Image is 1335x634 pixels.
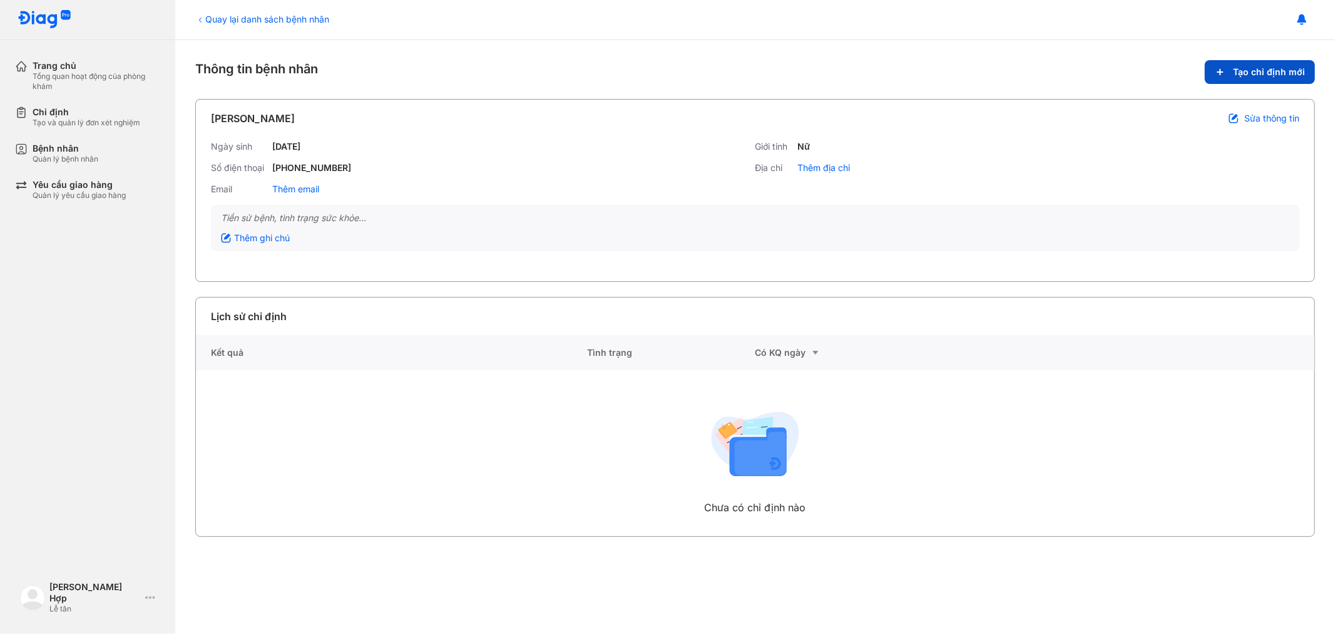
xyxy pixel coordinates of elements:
div: Quản lý yêu cầu giao hàng [33,190,126,200]
div: [PERSON_NAME] Hợp [49,581,140,604]
div: Ngày sinh [211,141,267,152]
button: Tạo chỉ định mới [1205,60,1315,84]
div: [PHONE_NUMBER] [272,162,351,174]
div: Bệnh nhân [33,143,98,154]
div: Trang chủ [33,60,160,71]
div: Quay lại danh sách bệnh nhân [195,13,329,26]
div: Thêm địa chỉ [798,162,851,174]
div: Lễ tân [49,604,140,614]
div: Kết quả [196,335,587,370]
div: Thêm ghi chú [221,232,290,244]
div: Chỉ định [33,107,140,118]
div: Tổng quan hoạt động của phòng khám [33,71,160,91]
div: Chưa có chỉ định nào [705,500,806,515]
div: Email [211,184,267,195]
img: logo [18,10,71,29]
div: Tình trạng [587,335,755,370]
div: Có KQ ngày [755,345,923,360]
div: Tạo và quản lý đơn xét nghiệm [33,118,140,128]
div: Địa chỉ [755,162,793,174]
div: Thông tin bệnh nhân [195,60,1315,84]
div: [PERSON_NAME] [211,111,295,126]
div: Số điện thoại [211,162,267,174]
div: Lịch sử chỉ định [211,309,287,324]
div: Giới tính [755,141,793,152]
div: Yêu cầu giao hàng [33,179,126,190]
div: Nữ [798,141,811,152]
div: Thêm email [272,184,319,195]
span: Sửa thông tin [1244,113,1299,124]
div: Quản lý bệnh nhân [33,154,98,164]
div: Tiền sử bệnh, tình trạng sức khỏe... [221,212,1289,224]
div: [DATE] [272,141,300,152]
img: logo [20,585,45,610]
span: Tạo chỉ định mới [1233,66,1305,78]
